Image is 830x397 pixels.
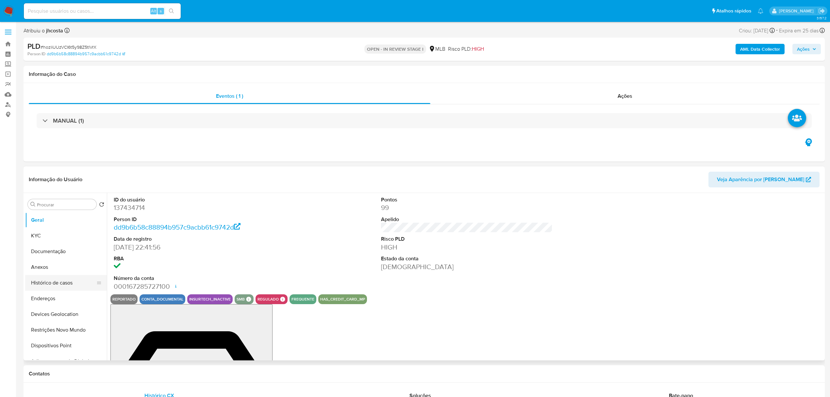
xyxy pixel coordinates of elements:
span: HIGH [472,45,484,53]
span: # hozliUUzVCI6t5y98Z5tlVrX [41,44,96,50]
dd: 99 [381,203,553,212]
button: Histórico de casos [25,275,102,291]
a: dd9b6b58c88894b957c9acbb61c9742d [114,222,241,232]
a: dd9b6b58c88894b957c9acbb61c9742d [47,51,125,57]
span: Atalhos rápidos [716,8,751,14]
h1: Informação do Usuário [29,176,82,183]
button: AML Data Collector [736,44,785,54]
button: Dispositivos Point [25,338,107,354]
button: insurtech_inactive [189,298,231,301]
span: Alt [151,8,156,14]
span: Expira em 25 dias [779,27,819,34]
button: smb [237,298,245,301]
button: regulado [257,298,279,301]
button: Ações [792,44,821,54]
button: Devices Geolocation [25,306,107,322]
button: Restrições Novo Mundo [25,322,107,338]
h1: Informação do Caso [29,71,820,78]
b: PLD [27,41,41,51]
button: Veja Aparência por [PERSON_NAME] [708,172,820,187]
span: Veja Aparência por [PERSON_NAME] [717,172,804,187]
input: Pesquise usuários ou casos... [24,7,181,15]
dt: Pontos [381,196,553,203]
p: jhonata.costa@mercadolivre.com [779,8,816,14]
dd: HIGH [381,243,553,252]
dt: Apelido [381,216,553,223]
dt: Data de registro [114,235,285,243]
button: Retornar ao pedido padrão [99,202,104,209]
div: Criou: [DATE] [739,26,775,35]
button: Anexos [25,259,107,275]
button: search-icon [165,7,178,16]
div: MANUAL (1) [37,113,812,128]
h1: Contatos [29,371,820,377]
dd: [DEMOGRAPHIC_DATA] [381,262,553,271]
span: s [160,8,162,14]
b: jhcosta [45,27,63,34]
h3: MANUAL (1) [53,117,84,124]
dt: ID do usuário [114,196,285,203]
button: Endereços [25,291,107,306]
dd: 137434714 [114,203,285,212]
span: Atribuiu o [24,27,63,34]
a: Sair [818,8,825,14]
span: Eventos ( 1 ) [216,92,243,100]
button: Procurar [30,202,36,207]
input: Procurar [37,202,94,208]
div: MLB [429,45,445,53]
button: frequente [291,298,314,301]
p: OPEN - IN REVIEW STAGE I [364,44,426,54]
dt: RBA [114,255,285,262]
button: reportado [112,298,136,301]
dt: Estado da conta [381,255,553,262]
dd: [DATE] 22:41:56 [114,243,285,252]
span: Ações [797,44,810,54]
span: Risco PLD: [448,45,484,53]
b: AML Data Collector [740,44,780,54]
button: Geral [25,212,107,228]
dt: Risco PLD [381,235,553,243]
button: Adiantamentos de Dinheiro [25,354,107,369]
span: Ações [618,92,632,100]
button: Documentação [25,244,107,259]
button: conta_documental [141,298,183,301]
dd: 000167285727100 [114,282,285,291]
b: Person ID [27,51,45,57]
dt: Person ID [114,216,285,223]
a: Notificações [758,8,763,14]
button: KYC [25,228,107,244]
button: has_credit_card_mp [320,298,365,301]
dt: Número da conta [114,275,285,282]
span: - [776,26,778,35]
